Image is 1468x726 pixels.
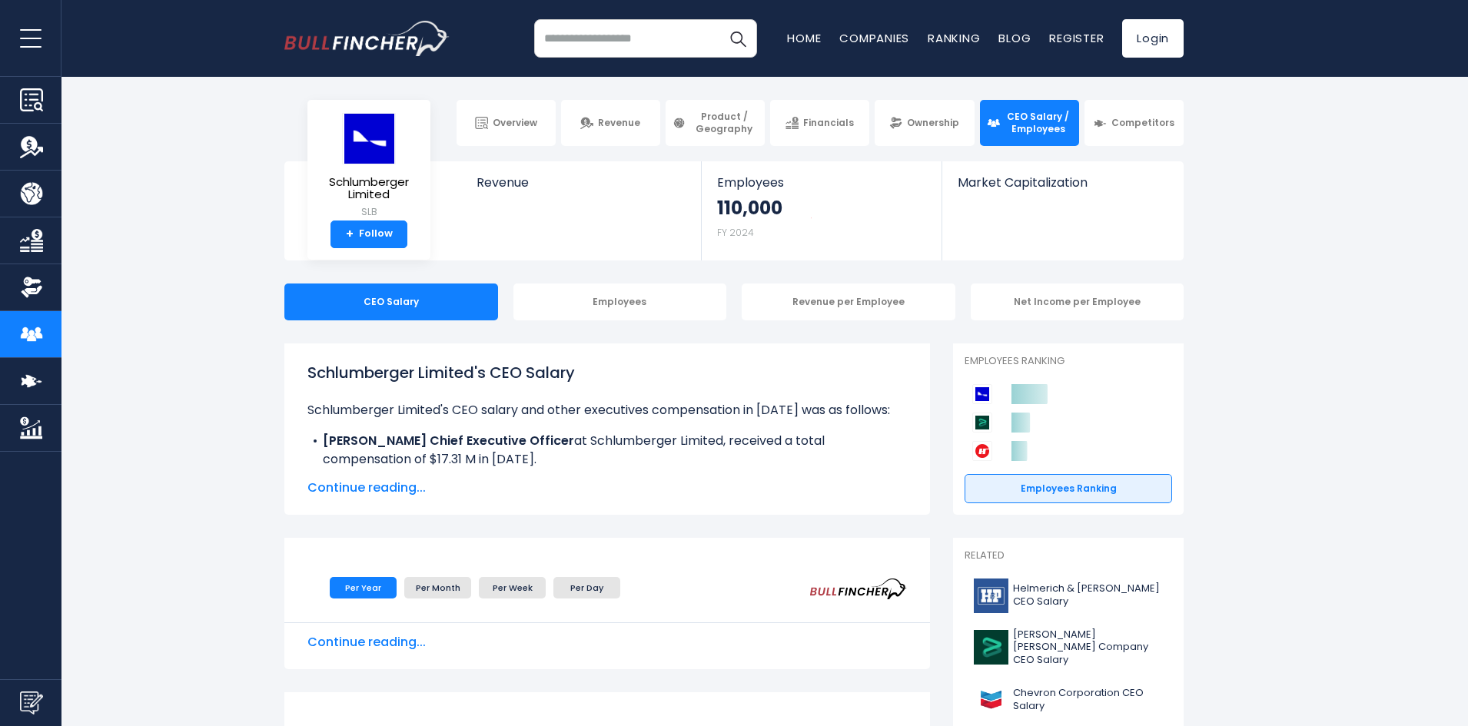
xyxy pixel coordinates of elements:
span: [PERSON_NAME] [PERSON_NAME] Company CEO Salary [1013,628,1163,668]
span: Employees [717,175,925,190]
strong: 110,000 [717,196,782,220]
a: Competitors [1084,100,1184,146]
a: Register [1049,30,1104,46]
a: Overview [457,100,556,146]
a: Employees 110,000 FY 2024 [702,161,941,260]
img: Schlumberger Limited competitors logo [972,384,992,404]
span: Revenue [598,117,640,129]
strong: + [346,227,354,241]
a: Market Capitalization [942,161,1182,216]
span: Schlumberger Limited [320,176,418,201]
li: at Schlumberger Limited, received a total compensation of $17.31 M in [DATE]. [307,432,907,469]
span: Financials [803,117,854,129]
a: Login [1122,19,1184,58]
a: Home [787,30,821,46]
a: Product / Geography [666,100,765,146]
div: CEO Salary [284,283,498,320]
div: Employees [513,283,727,320]
small: SLB [320,205,418,219]
a: Companies [839,30,909,46]
a: Revenue [461,161,702,216]
img: BKR logo [974,630,1008,665]
small: FY 2024 [717,226,754,239]
li: Per Day [553,577,620,598]
button: Search [719,19,757,58]
img: Ownership [20,276,43,299]
a: Chevron Corporation CEO Salary [965,678,1172,721]
a: CEO Salary / Employees [980,100,1079,146]
a: +Follow [330,220,407,248]
img: Halliburton Company competitors logo [972,441,992,461]
span: Continue reading... [307,633,907,651]
div: Revenue per Employee [742,283,955,320]
a: Employees Ranking [965,474,1172,503]
p: Related [965,549,1172,562]
a: [PERSON_NAME] [PERSON_NAME] Company CEO Salary [965,625,1172,671]
a: Schlumberger Limited SLB [319,112,419,220]
span: Revenue [477,175,686,190]
li: Per Month [404,577,471,598]
a: Ownership [875,100,974,146]
a: Revenue [561,100,660,146]
a: Go to homepage [284,21,450,56]
b: [PERSON_NAME] Chief Executive Officer [323,432,574,449]
span: CEO Salary / Employees [1005,111,1072,134]
span: Overview [493,117,537,129]
span: Market Capitalization [958,175,1167,190]
p: Schlumberger Limited's CEO salary and other executives compensation in [DATE] was as follows: [307,401,907,419]
img: Baker Hughes Company competitors logo [972,413,992,433]
li: Per Year [330,577,397,598]
p: Employees Ranking [965,355,1172,368]
img: CVX logo [974,682,1008,717]
span: Product / Geography [690,111,758,134]
li: Per Week [479,577,546,598]
span: Continue reading... [307,479,907,497]
img: HP logo [974,578,1008,613]
span: Ownership [907,117,959,129]
div: Net Income per Employee [971,283,1184,320]
span: Competitors [1111,117,1174,129]
img: bullfincher logo [284,21,450,56]
span: Chevron Corporation CEO Salary [1013,687,1163,713]
h1: Schlumberger Limited's CEO Salary [307,361,907,384]
a: Helmerich & [PERSON_NAME] CEO Salary [965,575,1172,617]
a: Financials [770,100,869,146]
a: Ranking [928,30,980,46]
a: Blog [998,30,1031,46]
span: Helmerich & [PERSON_NAME] CEO Salary [1013,582,1163,608]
